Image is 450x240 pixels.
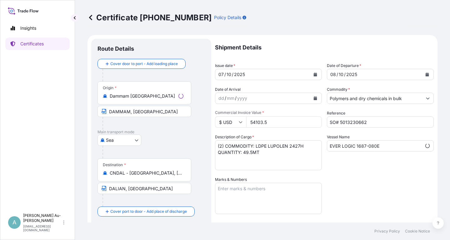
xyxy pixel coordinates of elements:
label: Description of Cargo [215,134,254,140]
div: Origin [103,85,117,90]
label: Marks & Numbers [215,176,247,183]
span: Sea [106,137,114,143]
a: Certificates [5,38,70,50]
div: year, [237,94,248,102]
div: / [224,71,226,78]
label: Commodity [327,86,350,93]
p: Insights [20,25,36,31]
p: Shipment Details [215,39,434,56]
p: Policy Details [214,14,241,21]
span: A [12,219,16,226]
p: [PERSON_NAME] Au-[PERSON_NAME] [23,213,62,223]
div: year, [346,71,358,78]
button: Show suggestions [422,93,433,104]
input: Text to appear on certificate [97,106,191,117]
button: Calendar [422,69,432,79]
div: / [225,94,226,102]
input: Enter amount [246,116,322,128]
input: Origin [110,93,176,99]
button: Calendar [310,93,320,103]
div: day, [218,94,225,102]
button: Show suggestions [422,140,433,152]
input: Text to appear on certificate [97,183,191,194]
span: Cover port to door - Add place of discharge [110,208,187,215]
a: Privacy Policy [374,229,400,234]
div: Loading [178,94,183,99]
div: / [344,71,346,78]
label: Vessel Name [327,134,350,140]
label: Reference [327,110,345,116]
div: month, [338,71,344,78]
button: Cover port to door - Add place of discharge [97,207,195,217]
p: Route Details [97,45,134,53]
div: Destination [103,162,126,167]
span: Cover door to port - Add loading place [110,61,178,67]
button: Calendar [310,69,320,79]
button: Cover door to port - Add loading place [97,59,186,69]
p: Certificates [20,41,44,47]
a: Cookie Notice [405,229,430,234]
input: Enter booking reference [327,116,434,128]
div: month, [226,71,232,78]
p: Certificate [PHONE_NUMBER] [87,13,212,23]
div: / [337,71,338,78]
input: Destination [110,170,183,176]
span: Commercial Invoice Value [215,110,322,115]
button: Select transport [97,135,141,146]
span: Issue date [215,63,235,69]
textarea: (2) COMMODITY: LDPE LUPOLEN 2427H QUANTITY: 49.5MT [215,140,322,170]
div: day, [330,71,337,78]
p: [EMAIL_ADDRESS][DOMAIN_NAME] [23,224,62,232]
input: Type to search commodity [327,93,422,104]
p: Main transport mode [97,130,205,135]
span: Date of Arrival [215,86,241,93]
span: Date of Departure [327,63,361,69]
input: Type to search vessel name or IMO [327,140,422,151]
a: Insights [5,22,70,34]
div: / [235,94,237,102]
div: / [232,71,233,78]
div: day, [218,71,224,78]
div: month, [226,94,235,102]
div: year, [233,71,246,78]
